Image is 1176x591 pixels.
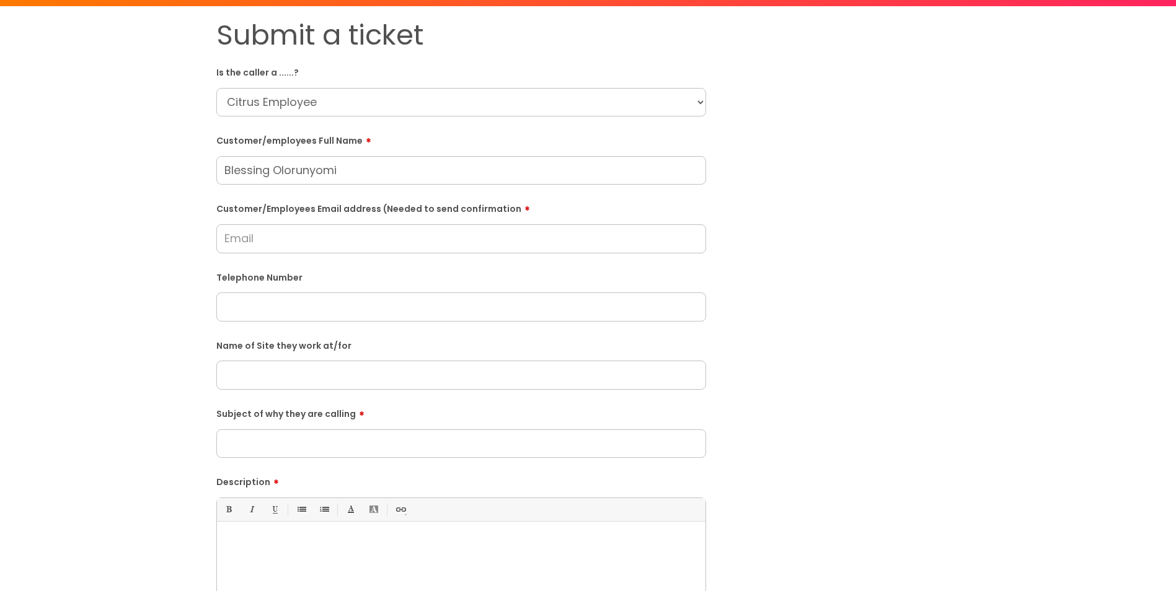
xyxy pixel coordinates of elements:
label: Customer/Employees Email address (Needed to send confirmation [216,199,706,214]
label: Is the caller a ......? [216,65,706,78]
label: Name of Site they work at/for [216,338,706,351]
a: Bold (Ctrl-B) [221,502,236,517]
a: • Unordered List (Ctrl-Shift-7) [293,502,309,517]
a: 1. Ordered List (Ctrl-Shift-8) [316,502,332,517]
a: Italic (Ctrl-I) [244,502,259,517]
input: Email [216,224,706,253]
a: Back Color [366,502,381,517]
label: Customer/employees Full Name [216,131,706,146]
label: Telephone Number [216,270,706,283]
a: Link [392,502,408,517]
a: Underline(Ctrl-U) [267,502,282,517]
a: Font Color [343,502,358,517]
h1: Submit a ticket [216,19,706,52]
label: Subject of why they are calling [216,405,706,419]
label: Description [216,473,706,488]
